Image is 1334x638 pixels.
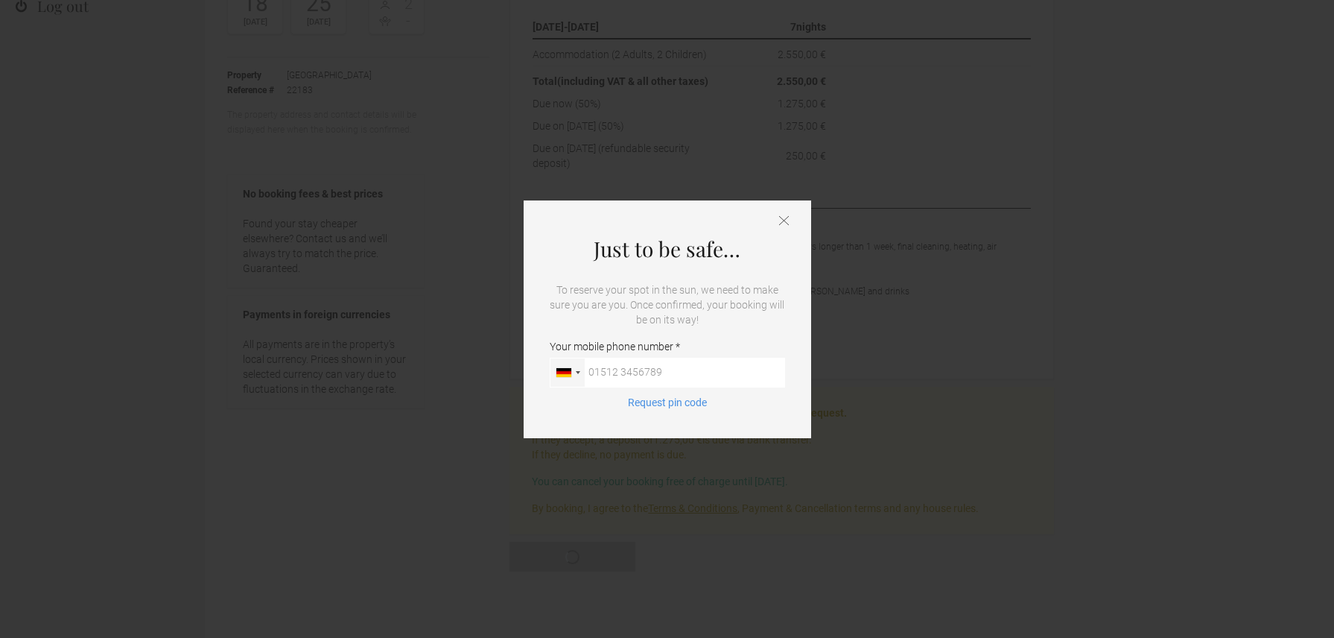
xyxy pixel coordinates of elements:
input: Your mobile phone number [550,358,785,388]
h4: Just to be safe… [550,238,785,260]
button: Request pin code [619,395,716,410]
p: To reserve your spot in the sun, we need to make sure you are you. Once confirmed, your booking w... [550,282,785,327]
div: Germany (Deutschland): +49 [550,359,585,387]
span: Your mobile phone number [550,339,680,354]
button: Close [779,215,789,228]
